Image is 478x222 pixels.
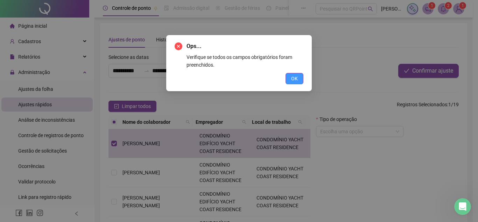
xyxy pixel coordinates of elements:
div: Verifique se todos os campos obrigatórios foram preenchidos. [187,53,303,69]
button: OK [286,73,303,84]
span: OK [291,75,298,82]
iframe: Intercom live chat [454,198,471,215]
span: close-circle [175,42,182,50]
span: Ops... [187,42,303,51]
